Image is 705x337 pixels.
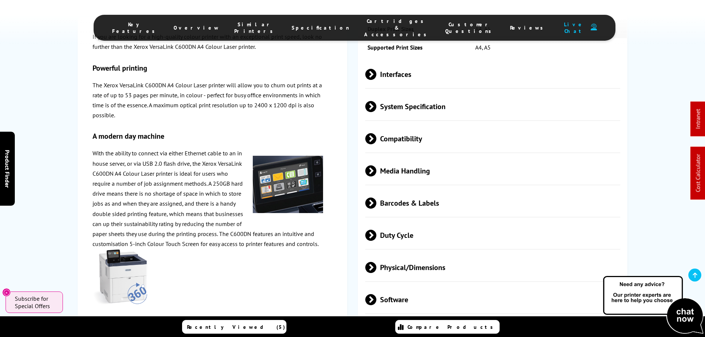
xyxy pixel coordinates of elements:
span: Recently Viewed (5) [187,324,285,330]
img: Xerox VersaLink C600 [93,249,148,304]
span: Barcodes & Labels [365,189,621,217]
img: Open Live Chat window [601,275,705,336]
span: Media Handling [365,157,621,185]
h3: A modern day machine [93,131,332,141]
span: Software [365,286,621,313]
span: System Specification [365,92,621,120]
span: Reviews [510,24,547,31]
span: Product Finder [4,149,11,188]
span: Compare Products [407,324,497,330]
a: Recently Viewed (5) [182,320,286,334]
span: Subscribe for Special Offers [15,295,56,310]
td: A4, A5 [466,38,627,57]
span: Physical/Dimensions [365,253,621,281]
a: Intranet [694,109,702,129]
span: Similar Printers [234,21,277,34]
td: Supported Print Sizes [358,38,466,57]
h3: Powerful printing [93,63,332,73]
span: Compatibility [365,125,621,152]
p: With the ability to connect via either Ethernet cable to an in house server, or via USB 2.0 flash... [93,148,332,249]
span: Customer Questions [445,21,495,34]
span: Live Chat [562,21,587,34]
p: The Xerox VersaLink C600DN A4 Colour Laser printer will allow you to churn out prints at a rate o... [93,80,332,120]
span: Cartridges & Accessories [364,18,430,38]
span: Interfaces [365,60,621,88]
img: Xerox-C600-Screen-200.jpg [253,156,323,213]
button: Close [2,288,11,297]
span: Duty Cycle [365,221,621,249]
img: user-headset-duotone.svg [591,24,597,31]
span: Specification [292,24,349,31]
span: Overview [174,24,219,31]
span: Key Features [112,21,159,34]
a: Cost Calculator [694,154,702,192]
a: Compare Products [395,320,500,334]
